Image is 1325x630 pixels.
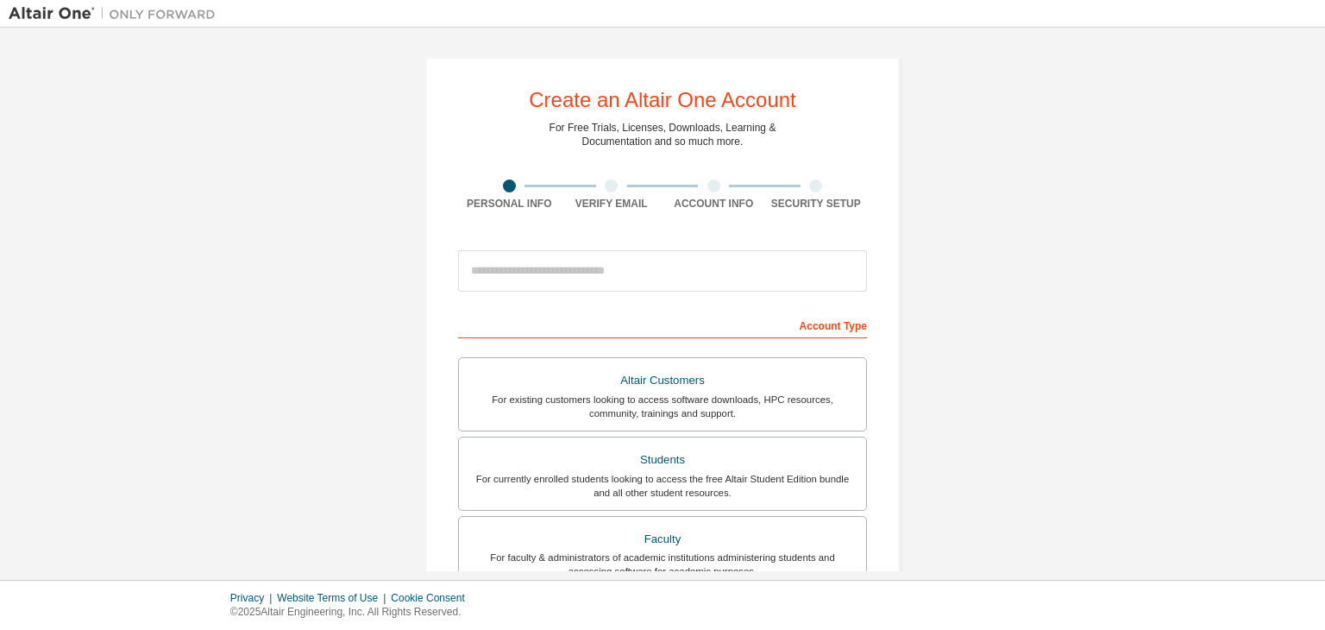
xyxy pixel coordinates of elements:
[458,311,867,338] div: Account Type
[561,197,663,211] div: Verify Email
[391,591,474,605] div: Cookie Consent
[9,5,224,22] img: Altair One
[469,448,856,472] div: Students
[549,121,776,148] div: For Free Trials, Licenses, Downloads, Learning & Documentation and so much more.
[458,197,561,211] div: Personal Info
[469,527,856,551] div: Faculty
[662,197,765,211] div: Account Info
[277,591,391,605] div: Website Terms of Use
[529,90,796,110] div: Create an Altair One Account
[230,591,277,605] div: Privacy
[469,472,856,500] div: For currently enrolled students looking to access the free Altair Student Edition bundle and all ...
[469,369,856,393] div: Altair Customers
[469,393,856,420] div: For existing customers looking to access software downloads, HPC resources, community, trainings ...
[230,605,475,620] p: © 2025 Altair Engineering, Inc. All Rights Reserved.
[469,551,856,578] div: For faculty & administrators of academic institutions administering students and accessing softwa...
[765,197,868,211] div: Security Setup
